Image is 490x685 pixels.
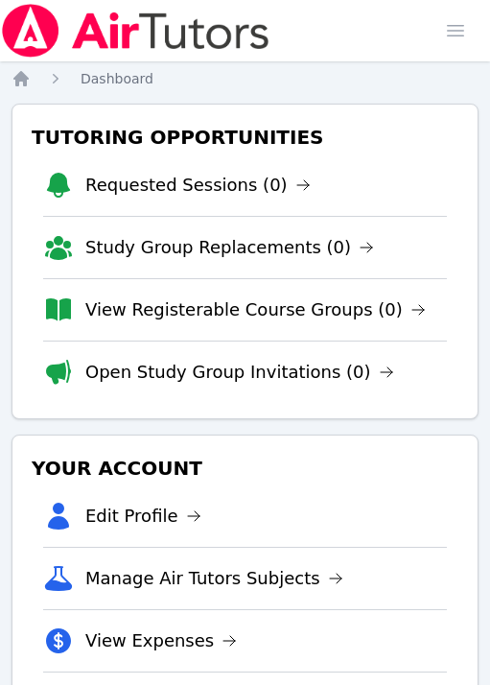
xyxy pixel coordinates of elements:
nav: Breadcrumb [12,69,478,88]
a: View Registerable Course Groups (0) [85,296,426,323]
a: Study Group Replacements (0) [85,234,374,261]
a: Edit Profile [85,503,201,530]
a: Open Study Group Invitations (0) [85,359,394,386]
span: Dashboard [81,71,153,86]
a: View Expenses [85,627,237,654]
a: Requested Sessions (0) [85,172,311,199]
a: Dashboard [81,69,153,88]
h3: Your Account [28,451,462,485]
a: Manage Air Tutors Subjects [85,565,343,592]
h3: Tutoring Opportunities [28,120,462,154]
